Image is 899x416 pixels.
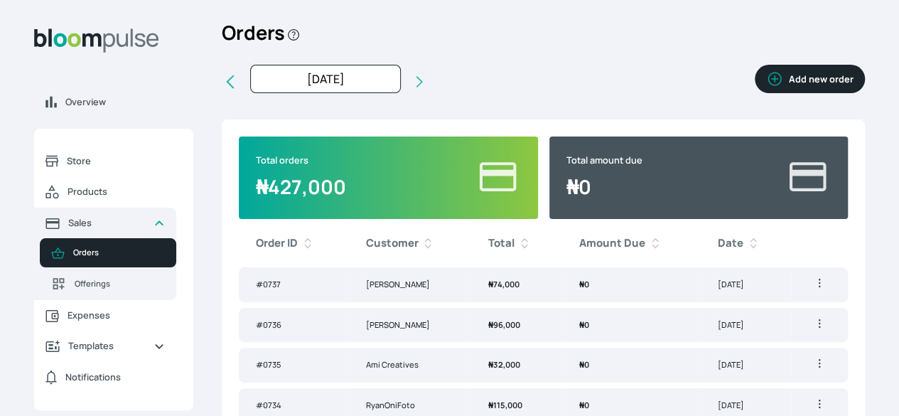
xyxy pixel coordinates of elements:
[488,400,522,410] span: 115,000
[40,267,176,300] a: Offerings
[256,174,346,200] span: 427,000
[579,279,589,289] span: 0
[488,279,493,289] span: ₦
[34,28,159,53] img: Bloom Logo
[755,65,865,99] a: Add new order
[701,348,791,383] td: [DATE]
[365,235,418,252] b: Customer
[239,267,348,302] td: # 0737
[701,267,791,302] td: [DATE]
[718,235,743,252] b: Date
[488,359,520,370] span: 32,000
[488,279,520,289] span: 74,000
[488,400,493,410] span: ₦
[755,65,865,93] button: Add new order
[488,359,493,370] span: ₦
[348,267,470,302] td: [PERSON_NAME]
[488,319,520,330] span: 96,000
[67,154,165,168] span: Store
[65,370,121,384] span: Notifications
[65,95,182,109] span: Overview
[68,216,142,230] span: Sales
[579,359,584,370] span: ₦
[579,400,584,410] span: ₦
[579,235,645,252] b: Amount Due
[34,208,176,238] a: Sales
[68,309,165,322] span: Expenses
[348,348,470,383] td: Ami Creatives
[579,319,589,330] span: 0
[579,279,584,289] span: ₦
[701,308,791,343] td: [DATE]
[73,247,165,259] span: Orders
[222,13,301,65] h2: Orders
[256,235,298,252] b: Order ID
[488,235,515,252] b: Total
[239,348,348,383] td: # 0735
[34,146,176,176] a: Store
[566,174,591,200] span: 0
[239,308,348,343] td: # 0736
[579,400,589,410] span: 0
[256,154,346,167] p: Total orders
[68,185,165,198] span: Products
[34,331,176,361] a: Templates
[34,13,193,395] aside: Sidebar
[34,300,176,331] a: Expenses
[68,339,142,353] span: Templates
[75,278,165,290] span: Offerings
[579,359,589,370] span: 0
[40,238,176,267] a: Orders
[579,319,584,330] span: ₦
[566,154,642,167] p: Total amount due
[256,174,268,200] span: ₦
[488,319,493,330] span: ₦
[34,176,176,208] a: Products
[566,174,578,200] span: ₦
[34,361,176,393] a: Notifications
[348,308,470,343] td: [PERSON_NAME]
[34,87,193,117] a: Overview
